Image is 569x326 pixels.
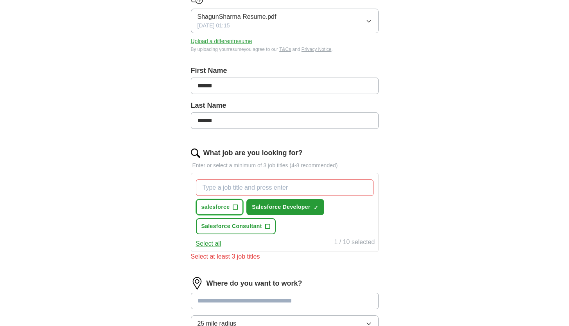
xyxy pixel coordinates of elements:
[206,278,302,289] label: Where do you want to work?
[191,161,379,170] p: Enter or select a minimum of 3 job titles (4-8 recommended)
[314,205,318,211] span: ✓
[196,179,373,196] input: Type a job title and press enter
[252,203,310,211] span: Salesforce Developer
[191,149,200,158] img: search.png
[191,100,379,111] label: Last Name
[201,203,230,211] span: salesforce
[191,252,379,261] div: Select at least 3 job titles
[191,65,379,76] label: First Name
[302,47,332,52] a: Privacy Notice
[334,237,375,248] div: 1 / 10 selected
[197,22,230,30] span: [DATE] 01:15
[196,239,221,248] button: Select all
[246,199,324,215] button: Salesforce Developer✓
[279,47,291,52] a: T&Cs
[191,277,203,290] img: location.png
[191,46,379,53] div: By uploading your resume you agree to our and .
[197,12,276,22] span: ShagunSharma Resume.pdf
[196,199,244,215] button: salesforce
[201,222,262,230] span: Salesforce Consultant
[191,9,379,33] button: ShagunSharma Resume.pdf[DATE] 01:15
[196,218,276,234] button: Salesforce Consultant
[191,37,252,45] button: Upload a differentresume
[203,148,303,158] label: What job are you looking for?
